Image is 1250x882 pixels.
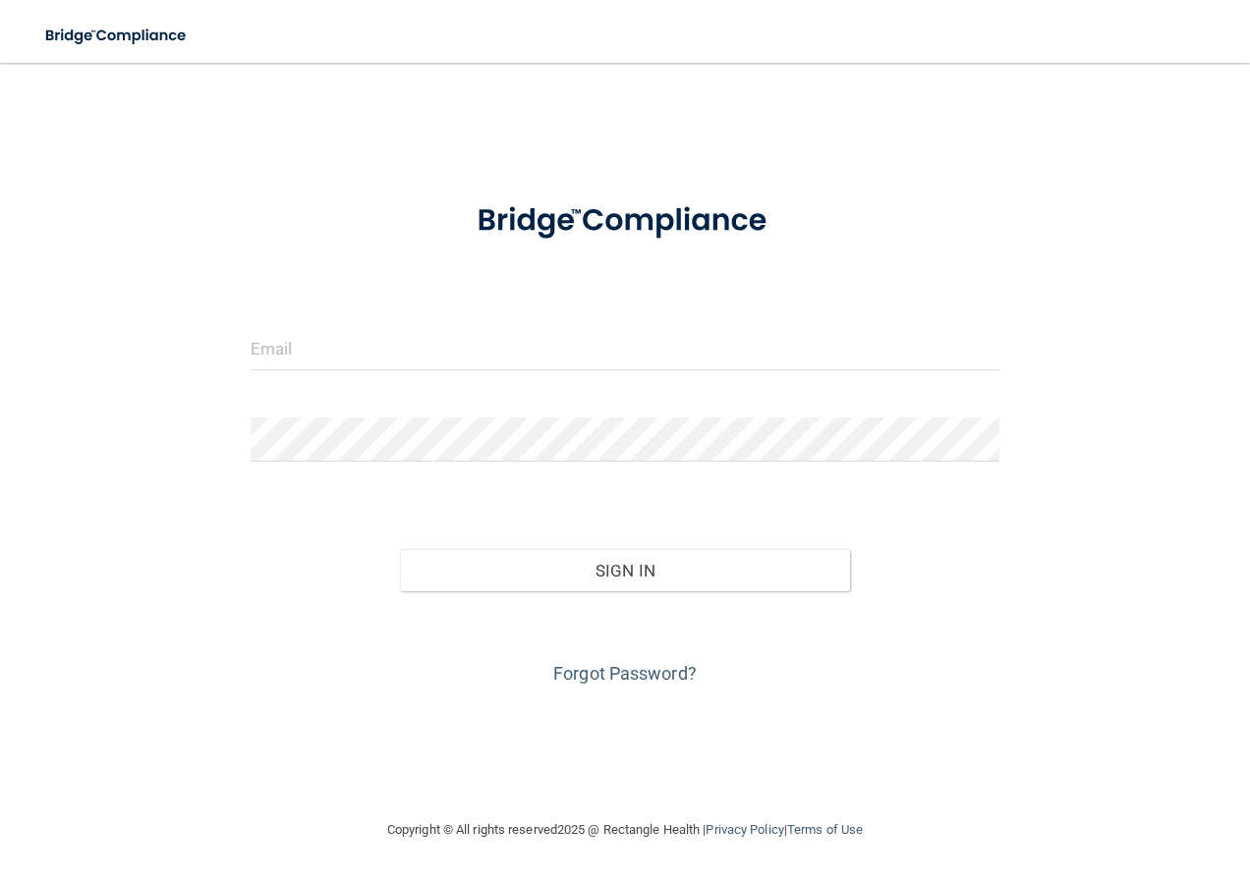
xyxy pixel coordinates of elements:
[400,549,850,592] button: Sign In
[29,16,204,56] img: bridge_compliance_login_screen.278c3ca4.svg
[706,822,783,837] a: Privacy Policy
[787,822,863,837] a: Terms of Use
[251,326,1000,370] input: Email
[266,799,984,861] div: Copyright © All rights reserved 2025 @ Rectangle Health | |
[445,181,805,261] img: bridge_compliance_login_screen.278c3ca4.svg
[553,663,697,684] a: Forgot Password?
